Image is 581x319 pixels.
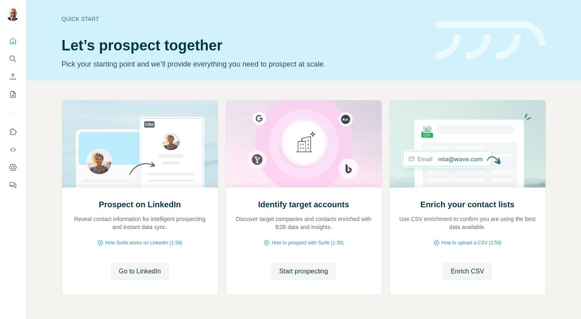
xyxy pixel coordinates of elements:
button: Quick start [6,34,19,48]
h2: Identify target accounts [258,199,349,210]
button: My lists [6,87,19,102]
span: Go to LinkedIn [119,267,161,276]
button: Start prospecting [271,263,336,280]
button: Go to LinkedIn [111,263,169,280]
button: Enrich CSV [6,69,19,84]
button: Use Surfe API [6,142,19,157]
button: Enrich CSV [443,263,492,280]
p: Discover target companies and contacts enriched with B2B data and insights. [234,215,374,231]
img: banner [436,21,546,60]
h1: Let’s prospect together [62,38,426,54]
span: How to upload a CSV (2:59) [441,239,502,246]
img: Enrich your contact lists [389,100,546,188]
span: How to prospect with Surfe (1:30) [272,239,343,246]
button: Search [6,52,19,66]
span: Start prospecting [279,267,328,276]
button: Dashboard [6,160,19,175]
span: How Surfe works on LinkedIn (1:58) [105,239,182,246]
p: Pick your starting point and we’ll provide everything you need to prospect at scale. [62,58,426,70]
p: Reveal contact information for intelligent prospecting and instant data sync. [70,215,210,231]
img: Prospect on LinkedIn [62,100,218,188]
button: Use Surfe on LinkedIn [6,125,19,139]
button: Feedback [6,178,19,192]
div: Quick start [62,15,426,23]
img: Identify target accounts [226,100,382,188]
h2: Enrich your contact lists [420,199,514,210]
h2: Prospect on LinkedIn [99,199,181,210]
span: Enrich CSV [451,267,484,276]
p: Use CSV enrichment to confirm you are using the best data available. [398,215,537,231]
img: Avatar [6,8,19,21]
